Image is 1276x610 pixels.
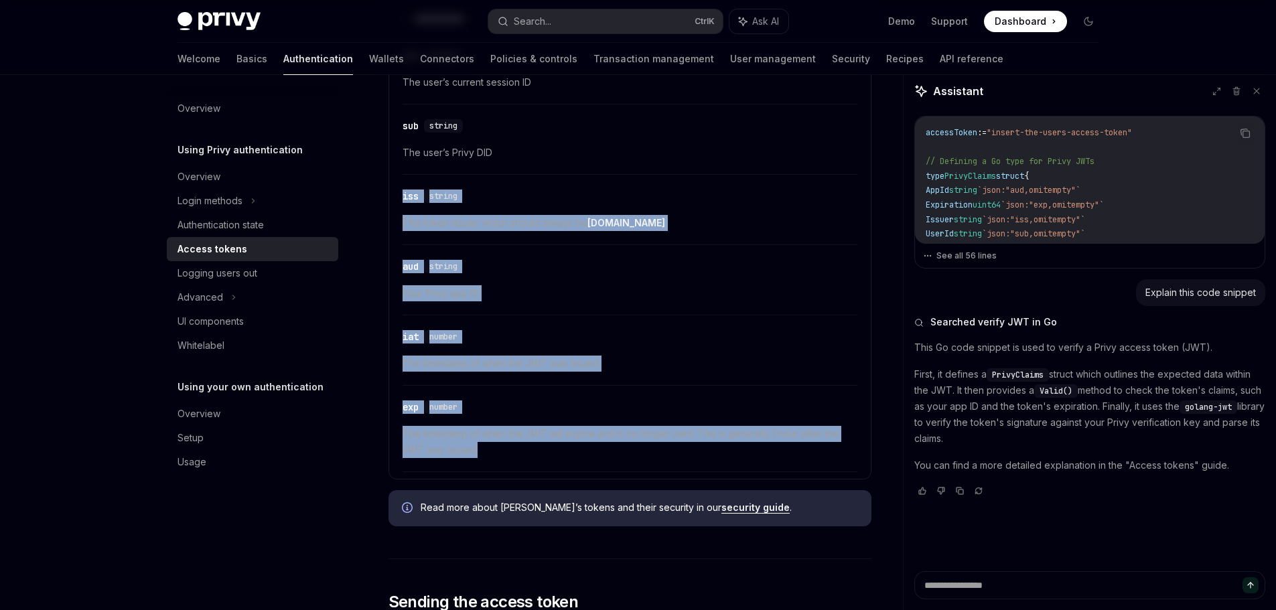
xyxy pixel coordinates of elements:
button: Ask AI [729,9,788,33]
span: The user’s current session ID [403,74,857,90]
div: UI components [178,313,244,329]
a: [DOMAIN_NAME] [587,217,665,229]
div: Explain this code snippet [1145,286,1256,299]
span: The timestamp of when the JWT was issued [403,356,857,372]
span: string [429,121,457,131]
a: Connectors [420,43,474,75]
span: `json:"exp,omitempty"` [1001,200,1104,210]
span: The token issuer, which should always be [403,215,857,231]
div: Overview [178,169,220,185]
span: Ask AI [752,15,779,28]
a: Overview [167,165,338,189]
a: UI components [167,309,338,333]
a: Access tokens [167,237,338,261]
button: Send message [1243,577,1259,593]
div: Overview [178,406,220,422]
a: Overview [167,402,338,426]
p: You can find a more detailed explanation in the "Access tokens" guide. [914,457,1265,473]
div: Access tokens [178,241,247,257]
a: Policies & controls [490,43,577,75]
div: Usage [178,454,206,470]
button: Copy the contents from the code block [1236,125,1254,142]
span: Ctrl K [695,16,715,27]
div: Overview [178,100,220,117]
span: uint64 [973,200,1001,210]
span: string [954,214,982,225]
a: Demo [888,15,915,28]
button: Toggle dark mode [1078,11,1099,32]
span: struct [996,171,1024,181]
button: See all 56 lines [923,246,1257,265]
span: The timestamp of when the JWT will expire and is no longer valid. This is generally 1 hour after ... [403,426,857,458]
span: string [429,261,457,272]
div: Login methods [178,193,242,209]
div: Logging users out [178,265,257,281]
h5: Using Privy authentication [178,142,303,158]
button: Searched verify JWT in Go [914,315,1265,329]
span: `json:"aud,omitempty"` [977,185,1080,196]
a: Transaction management [593,43,714,75]
a: Wallets [369,43,404,75]
h5: Using your own authentication [178,379,324,395]
a: security guide [721,502,790,514]
span: string [429,191,457,202]
div: Setup [178,430,204,446]
a: Authentication [283,43,353,75]
span: Searched verify JWT in Go [930,315,1057,329]
span: Issuer [926,214,954,225]
p: First, it defines a struct which outlines the expected data within the JWT. It then provides a me... [914,366,1265,447]
a: Logging users out [167,261,338,285]
span: { [1024,171,1029,181]
a: Authentication state [167,213,338,237]
span: "insert-the-users-access-token" [987,127,1132,138]
span: UserId [926,228,954,239]
span: string [949,185,977,196]
span: string [954,228,982,239]
span: The user’s Privy DID [403,145,857,161]
div: Search... [514,13,551,29]
span: // Defining a Go type for Privy JWTs [926,156,1094,167]
p: This Go code snippet is used to verify a Privy access token (JWT). [914,339,1265,356]
span: PrivyClaims [944,171,996,181]
span: golang-jwt [1185,402,1232,412]
div: Authentication state [178,217,264,233]
a: Basics [236,43,267,75]
a: Overview [167,96,338,121]
a: Recipes [886,43,924,75]
div: Advanced [178,289,223,305]
span: number [429,331,457,342]
span: `json:"sub,omitempty"` [982,228,1085,239]
span: Valid() [1040,386,1072,396]
a: User management [730,43,816,75]
a: Usage [167,450,338,474]
button: Search...CtrlK [488,9,723,33]
a: Setup [167,426,338,450]
a: Security [832,43,870,75]
div: Whitelabel [178,337,224,354]
div: iat [403,330,419,344]
span: Your Privy app ID [403,285,857,301]
span: Dashboard [995,15,1046,28]
span: accessToken [926,127,977,138]
span: Read more about [PERSON_NAME]’s tokens and their security in our . [421,501,858,514]
a: Dashboard [984,11,1067,32]
a: Whitelabel [167,333,338,358]
div: iss [403,189,419,203]
span: `json:"iss,omitempty"` [982,214,1085,225]
a: API reference [940,43,1003,75]
span: := [977,127,987,138]
div: exp [403,400,419,414]
span: AppId [926,185,949,196]
span: Assistant [933,83,983,99]
span: Expiration [926,200,973,210]
span: } [926,243,930,254]
span: type [926,171,944,181]
span: number [429,402,457,412]
div: sub [403,119,419,133]
span: PrivyClaims [992,370,1044,380]
div: aud [403,260,419,273]
img: dark logo [178,12,261,31]
a: Welcome [178,43,220,75]
a: Support [931,15,968,28]
svg: Info [402,502,415,516]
